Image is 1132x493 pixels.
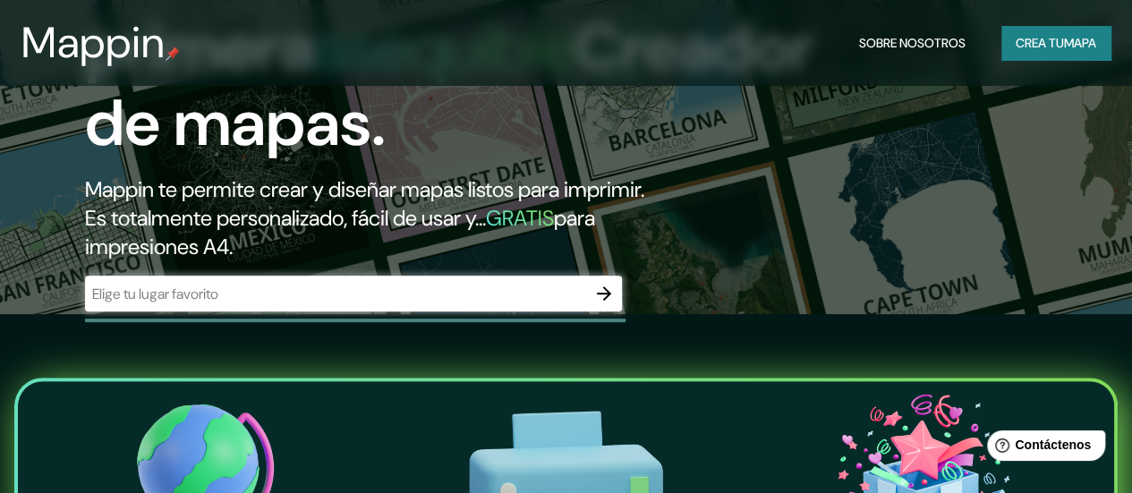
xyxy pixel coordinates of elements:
button: Crea tumapa [1001,26,1111,60]
font: Mappin [21,14,166,71]
button: Sobre nosotros [852,26,973,60]
iframe: Lanzador de widgets de ayuda [973,423,1112,473]
font: Es totalmente personalizado, fácil de usar y... [85,204,486,232]
font: GRATIS [486,204,554,232]
font: Mappin te permite crear y diseñar mapas listos para imprimir. [85,175,644,203]
font: mapa [1064,35,1096,51]
font: Crea tu [1016,35,1064,51]
input: Elige tu lugar favorito [85,284,586,304]
img: pin de mapeo [166,47,180,61]
font: para impresiones A4. [85,204,595,260]
font: Sobre nosotros [859,35,966,51]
